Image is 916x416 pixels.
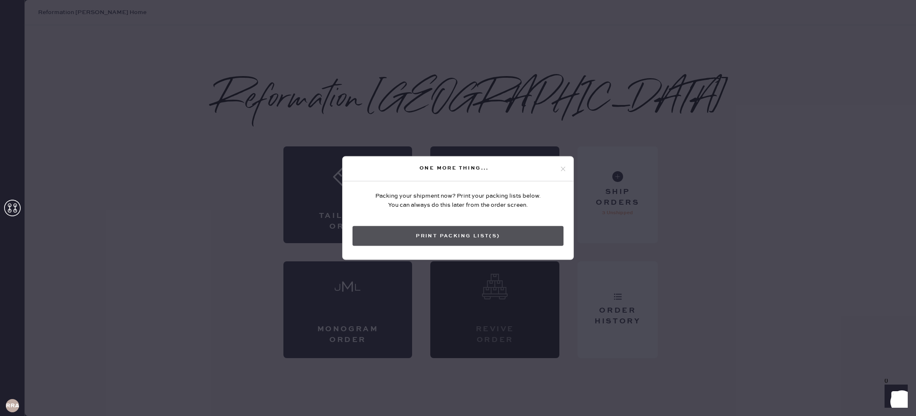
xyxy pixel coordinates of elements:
[352,226,564,246] button: Print Packing List(s)
[6,403,19,409] h3: RRA
[877,379,912,414] iframe: Front Chat
[349,163,559,173] div: One more thing...
[375,191,541,210] div: Packing your shipment now? Print your packing lists below. You can always do this later from the ...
